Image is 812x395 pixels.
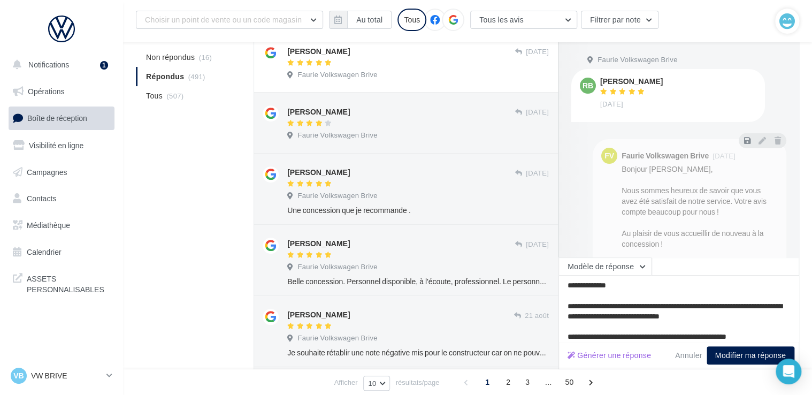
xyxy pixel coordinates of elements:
a: Contacts [6,187,117,210]
span: [DATE] [526,47,549,57]
span: Notifications [28,60,69,69]
div: [PERSON_NAME] [287,46,350,57]
div: Belle concession. Personnel disponible, à l'écoute, professionnel. Le personnel qui s'est occupé ... [287,276,549,287]
button: Au total [347,11,392,29]
span: 21 août [525,311,549,321]
span: Faurie Volkswagen Brive [297,131,377,140]
span: Campagnes [27,167,67,176]
button: Tous les avis [470,11,577,29]
span: ASSETS PERSONNALISABLES [27,271,110,294]
div: Faurie Volkswagen Brive [622,152,709,159]
button: Générer une réponse [563,349,655,362]
div: [PERSON_NAME] [600,78,663,85]
span: Faurie Volkswagen Brive [297,333,377,343]
span: Faurie Volkswagen Brive [297,70,377,80]
button: 10 [363,376,389,391]
span: résultats/page [396,377,440,388]
span: (507) [166,92,183,100]
span: Contacts [27,194,56,203]
span: Opérations [28,87,64,96]
a: Boîte de réception [6,107,117,130]
span: 10 [368,379,376,388]
span: Faurie Volkswagen Brive [297,191,377,201]
span: 50 [561,374,578,391]
span: RB [583,80,593,91]
a: Opérations [6,80,117,103]
span: VB [13,370,24,381]
div: [PERSON_NAME] [287,309,350,320]
a: Campagnes [6,161,117,184]
p: VW BRIVE [31,370,102,381]
span: Afficher [334,377,358,388]
div: Open Intercom Messenger [776,359,801,384]
div: Une concession que je recommande . [287,205,549,216]
span: Calendrier [27,247,62,256]
span: Tous les avis [479,15,524,24]
button: Notifications 1 [6,54,112,76]
div: Je souhaite rétablir une note négative mis pour le constructeur car on ne pouvez pas mettre de co... [287,347,549,358]
a: Calendrier [6,241,117,263]
span: [DATE] [526,169,549,178]
span: [DATE] [526,240,549,249]
a: ASSETS PERSONNALISABLES [6,267,117,299]
a: Visibilité en ligne [6,134,117,157]
span: 3 [519,374,536,391]
span: Choisir un point de vente ou un code magasin [145,15,302,24]
button: Au total [329,11,392,29]
span: Non répondus [146,52,195,63]
span: Faurie Volkswagen Brive [297,262,377,272]
div: [PERSON_NAME] [287,238,350,249]
a: VB VW BRIVE [9,366,114,386]
span: Tous [146,90,163,101]
span: FV [604,150,614,161]
span: [DATE] [600,100,623,109]
div: 1 [100,61,108,70]
span: ... [540,374,557,391]
span: Boîte de réception [27,113,87,123]
span: 1 [479,374,496,391]
span: (16) [199,53,212,62]
button: Annuler [671,349,707,362]
span: [DATE] [713,153,736,159]
button: Modèle de réponse [558,257,652,276]
span: Médiathèque [27,221,70,230]
a: Médiathèque [6,214,117,237]
div: Tous [397,9,426,31]
div: [PERSON_NAME] [287,167,350,178]
span: 2 [500,374,517,391]
button: Choisir un point de vente ou un code magasin [136,11,323,29]
div: [PERSON_NAME] [287,107,350,117]
button: Modifier ma réponse [707,346,794,364]
div: Bonjour [PERSON_NAME], Nous sommes heureux de savoir que vous avez été satisfait de notre service... [622,164,778,271]
span: Visibilité en ligne [29,141,83,150]
button: Filtrer par note [581,11,658,29]
span: [DATE] [526,108,549,117]
span: Faurie Volkswagen Brive [597,55,677,65]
